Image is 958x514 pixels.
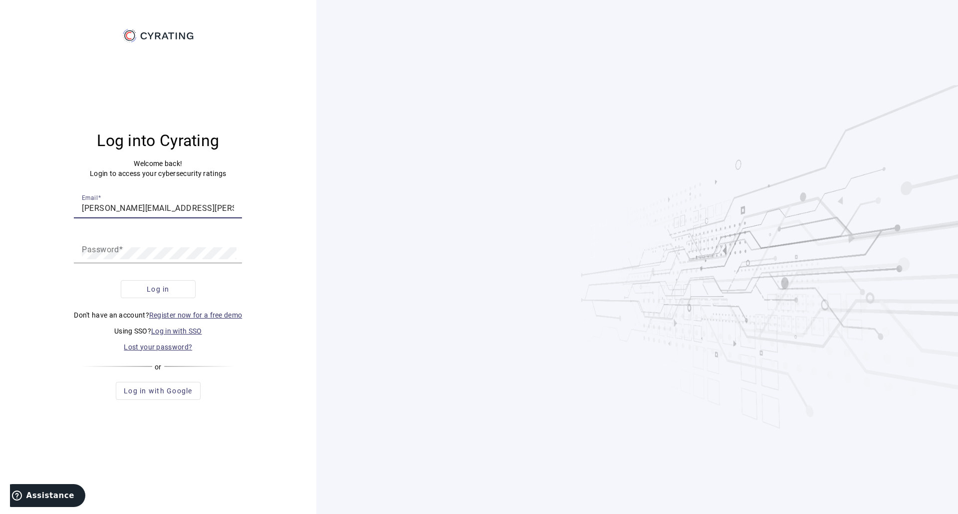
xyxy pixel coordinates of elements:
mat-label: Password [82,244,119,254]
span: Log in [147,284,170,294]
h3: Log into Cyrating [74,131,242,151]
p: Don't have an account? [74,310,242,320]
a: Log in with SSO [151,327,202,335]
p: Using SSO? [74,326,242,336]
p: Welcome back! Login to access your cybersecurity ratings [74,159,242,178]
div: or [81,362,235,372]
span: Log in with Google [124,386,193,396]
g: CYRATING [141,32,194,39]
button: Log in with Google [116,382,201,400]
a: Register now for a free demo [149,311,242,319]
iframe: Ouvre un widget dans lequel vous pouvez trouver plus d’informations [10,484,85,509]
button: Log in [121,280,196,298]
mat-label: Email [82,194,98,201]
a: Lost your password? [124,343,192,351]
